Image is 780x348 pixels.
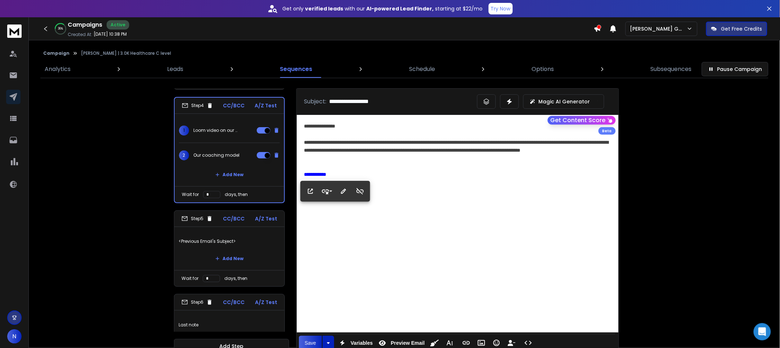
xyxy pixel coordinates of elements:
[280,65,313,73] p: Sequences
[255,215,277,222] p: A/Z Test
[181,276,198,281] p: Wait for
[721,25,762,32] p: Get Free Credits
[304,184,317,198] button: Open Link
[7,329,22,344] button: N
[223,299,245,306] p: CC/BCC
[367,5,434,12] strong: AI-powered Lead Finder,
[182,192,199,197] p: Wait for
[276,61,317,78] a: Sequences
[349,340,375,346] span: Variables
[40,61,75,78] a: Analytics
[45,65,71,73] p: Analytics
[320,184,334,198] button: Style
[179,150,189,160] span: 2
[706,22,767,36] button: Get Free Credits
[548,116,616,125] button: Get Content Score
[702,62,768,76] button: Pause Campaign
[223,102,245,109] p: CC/BCC
[754,323,771,340] div: Open Intercom Messenger
[337,184,350,198] button: Edit Link
[283,5,483,12] p: Get only with our starting at $22/mo
[68,21,102,29] h1: Campaigns
[599,127,616,135] div: Beta
[182,102,213,109] div: Step 4
[224,276,247,281] p: days, then
[181,215,213,222] div: Step 5
[167,65,183,73] p: Leads
[94,31,127,37] p: [DATE] 10:38 PM
[389,340,426,346] span: Preview Email
[210,251,249,266] button: Add New
[528,61,559,78] a: Options
[255,299,277,306] p: A/Z Test
[58,27,63,31] p: 36 %
[179,231,280,251] p: <Previous Email's Subject>
[532,65,554,73] p: Options
[491,5,511,12] p: Try Now
[646,61,696,78] a: Subsequences
[193,152,239,158] p: Our coaching model
[179,315,280,335] p: Last note
[163,61,188,78] a: Leads
[107,20,129,30] div: Active
[223,215,245,222] p: CC/BCC
[174,97,285,203] li: Step4CC/BCCA/Z Test1Loom video on our coaching model2Our coaching modelAdd NewWait fordays, then
[179,125,189,135] span: 1
[651,65,692,73] p: Subsequences
[68,32,92,37] p: Created At:
[305,5,344,12] strong: verified leads
[304,97,326,106] p: Subject:
[43,50,70,56] button: Campaign
[7,24,22,38] img: logo
[539,98,590,105] p: Magic AI Generator
[489,3,513,14] button: Try Now
[255,102,277,109] p: A/Z Test
[225,192,248,197] p: days, then
[174,210,285,287] li: Step5CC/BCCA/Z Test<Previous Email's Subject>Add NewWait fordays, then
[210,168,249,182] button: Add New
[405,61,439,78] a: Schedule
[630,25,687,32] p: [PERSON_NAME] Group
[81,50,171,56] p: [PERSON_NAME] | 3.0K Healthcare C level
[181,299,213,305] div: Step 6
[193,128,239,133] p: Loom video on our coaching model
[409,65,435,73] p: Schedule
[523,94,604,109] button: Magic AI Generator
